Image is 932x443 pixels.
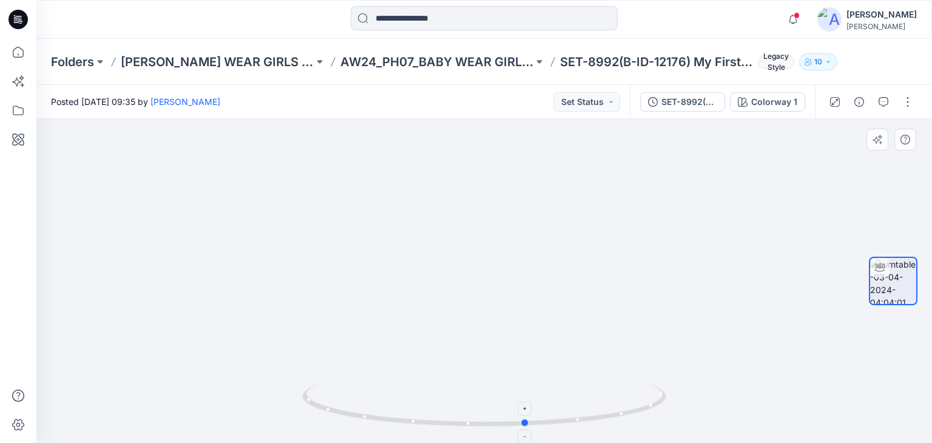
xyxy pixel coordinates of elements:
[340,53,533,70] a: AW24_PH07_BABY WEAR GIRLS SLEEPSUITS & UNISEX
[870,258,916,304] img: turntable-03-04-2024-04:04:01
[846,7,917,22] div: [PERSON_NAME]
[121,53,314,70] a: [PERSON_NAME] WEAR GIRLS & UNISEX
[817,7,842,32] img: avatar
[51,53,94,70] a: Folders
[814,55,822,69] p: 10
[661,95,717,109] div: SET-8992(B-ID-12176) My First Christmas Sleepsuit
[560,53,753,70] p: SET-8992(B-ID-12176) My First Christmas Sleepsuit
[758,55,794,69] span: Legacy Style
[849,92,869,112] button: Details
[51,95,220,108] span: Posted [DATE] 09:35 by
[640,92,725,112] button: SET-8992(B-ID-12176) My First Christmas Sleepsuit
[730,92,805,112] button: Colorway 1
[753,53,794,70] button: Legacy Style
[799,53,837,70] button: 10
[150,96,220,107] a: [PERSON_NAME]
[751,95,797,109] div: Colorway 1
[846,22,917,31] div: [PERSON_NAME]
